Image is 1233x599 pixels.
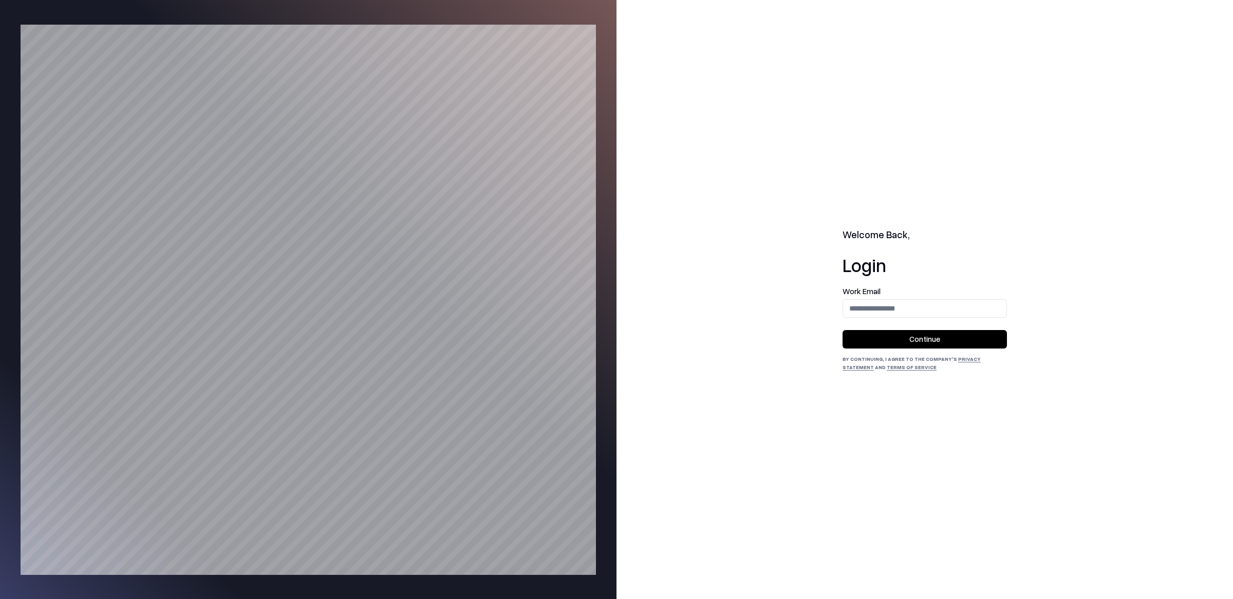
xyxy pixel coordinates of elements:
[843,228,1007,242] h2: Welcome Back,
[887,364,937,370] a: Terms of Service
[843,355,1007,371] div: By continuing, I agree to the Company's and
[843,330,1007,349] button: Continue
[843,287,1007,295] label: Work Email
[843,255,1007,275] h1: Login
[843,356,981,370] a: Privacy Statement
